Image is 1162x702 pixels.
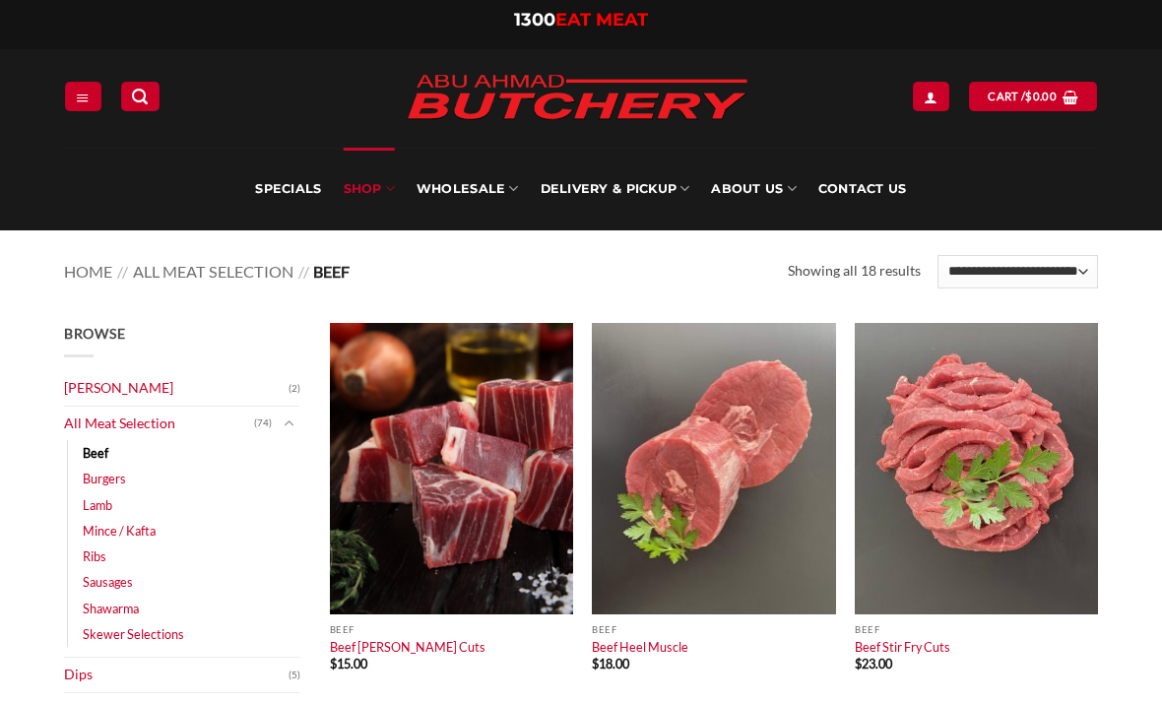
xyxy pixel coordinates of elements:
p: Beef [330,624,573,635]
a: Beef [PERSON_NAME] Cuts [330,639,485,655]
a: Ribs [83,543,106,569]
a: Sausages [83,569,133,595]
a: Beef Heel Muscle [592,639,688,655]
span: 1300 [514,9,555,31]
span: (5) [289,661,300,690]
span: $ [592,656,599,671]
a: [PERSON_NAME] [64,371,289,406]
span: (2) [289,374,300,404]
a: Beef [83,440,108,466]
span: // [298,262,309,281]
bdi: 23.00 [855,656,892,671]
button: Toggle [277,413,300,434]
a: Dips [64,658,289,692]
a: Mince / Kafta [83,518,156,543]
a: Wholesale [417,148,519,230]
span: Browse [64,325,125,342]
bdi: 15.00 [330,656,367,671]
a: All Meat Selection [133,262,293,281]
span: $ [855,656,862,671]
span: EAT MEAT [555,9,648,31]
a: View cart [969,82,1096,110]
p: Beef [855,624,1098,635]
span: $ [330,656,337,671]
a: Home [64,262,112,281]
a: Specials [255,148,321,230]
select: Shop order [937,255,1098,288]
a: Shawarma [83,596,139,621]
span: // [117,262,128,281]
a: Delivery & Pickup [541,148,690,230]
img: Abu Ahmad Butchery [390,61,764,136]
bdi: 0.00 [1025,90,1057,102]
a: Search [121,82,159,110]
a: 1300EAT MEAT [514,9,648,31]
a: Burgers [83,466,126,491]
p: Showing all 18 results [788,260,921,283]
a: Skewer Selections [83,621,184,647]
a: All Meat Selection [64,407,254,441]
img: Beef Stir Fry Cuts [855,323,1098,614]
bdi: 18.00 [592,656,629,671]
a: Menu [65,82,100,110]
a: SHOP [344,148,395,230]
a: Contact Us [818,148,907,230]
span: (74) [254,409,272,438]
a: Lamb [83,492,112,518]
a: About Us [711,148,796,230]
span: Beef [313,262,350,281]
p: Beef [592,624,835,635]
span: $ [1025,88,1032,105]
a: My account [913,82,948,110]
img: Beef Heel Muscle [592,323,835,614]
span: Cart / [988,88,1057,105]
a: Beef Stir Fry Cuts [855,639,950,655]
